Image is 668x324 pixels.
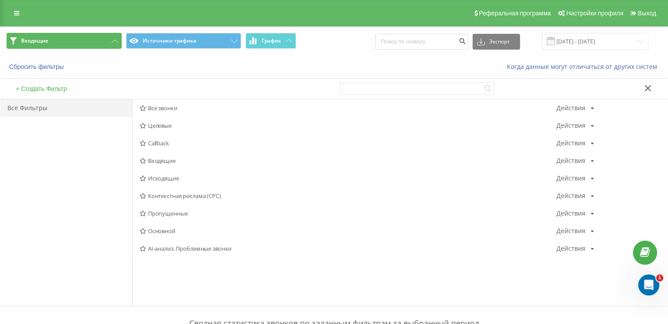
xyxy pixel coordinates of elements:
span: Входящие [21,37,48,44]
div: Действия [556,228,585,234]
a: Когда данные могут отличаться от других систем [507,62,661,71]
div: Действия [556,105,585,111]
div: Все Фильтры [0,99,132,117]
span: Callback [140,140,556,146]
span: Пропущенные [140,210,556,216]
span: Настройки профиля [566,10,623,17]
span: Входящие [140,158,556,164]
span: Целевые [140,122,556,129]
span: Все звонки [140,105,556,111]
div: Действия [556,175,585,181]
iframe: Intercom live chat [638,274,659,295]
span: 1 [656,274,663,281]
button: Закрыть [642,84,654,94]
input: Поиск по номеру [375,34,468,50]
div: Действия [556,245,585,252]
button: График [246,33,296,49]
span: Реферальная программа [479,10,551,17]
button: Экспорт [473,34,520,50]
span: Основной [140,228,556,234]
div: Действия [556,193,585,199]
span: График [262,38,281,44]
div: Действия [556,210,585,216]
div: Действия [556,122,585,129]
button: Входящие [7,33,122,49]
button: Сбросить фильтры [7,63,68,71]
span: Контекстная реклама (CPC) [140,193,556,199]
span: Выход [638,10,656,17]
span: AI-анализ. Проблемные звонки [140,245,556,252]
button: Источники трафика [126,33,241,49]
button: + Создать Фильтр [13,85,69,93]
span: Исходящие [140,175,556,181]
div: Действия [556,158,585,164]
div: Действия [556,140,585,146]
